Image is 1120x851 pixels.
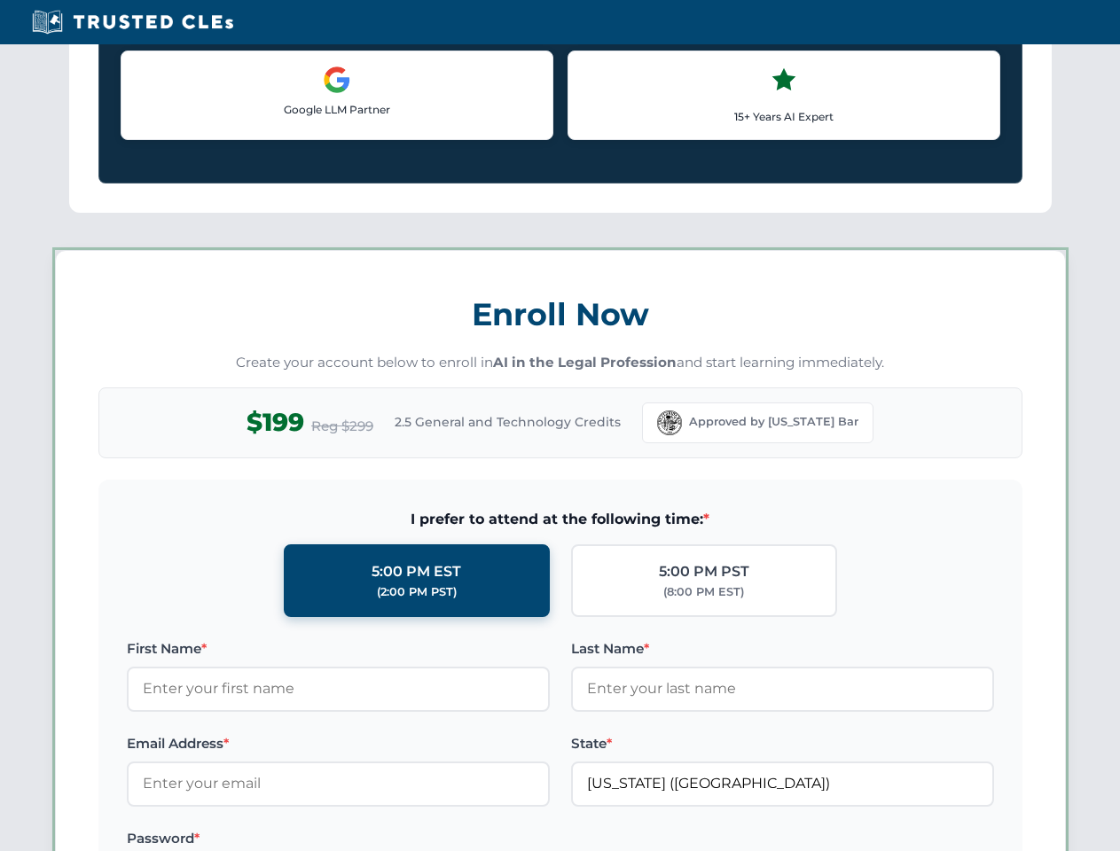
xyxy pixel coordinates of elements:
input: Enter your first name [127,667,550,711]
p: 15+ Years AI Expert [583,108,985,125]
div: 5:00 PM EST [372,560,461,583]
span: 2.5 General and Technology Credits [395,412,621,432]
input: Enter your email [127,761,550,806]
strong: AI in the Legal Profession [493,354,677,371]
div: (2:00 PM PST) [377,583,457,601]
span: I prefer to attend at the following time: [127,508,994,531]
input: Florida (FL) [571,761,994,806]
span: Approved by [US_STATE] Bar [689,413,858,431]
p: Create your account below to enroll in and start learning immediately. [98,353,1022,373]
img: Trusted CLEs [27,9,239,35]
span: Reg $299 [311,416,373,437]
input: Enter your last name [571,667,994,711]
h3: Enroll Now [98,286,1022,342]
div: 5:00 PM PST [659,560,749,583]
label: State [571,733,994,754]
label: Last Name [571,638,994,660]
p: Google LLM Partner [136,101,538,118]
img: Florida Bar [657,410,682,435]
span: $199 [247,402,304,442]
div: (8:00 PM EST) [663,583,744,601]
img: Google [323,66,351,94]
label: First Name [127,638,550,660]
label: Password [127,828,550,849]
label: Email Address [127,733,550,754]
